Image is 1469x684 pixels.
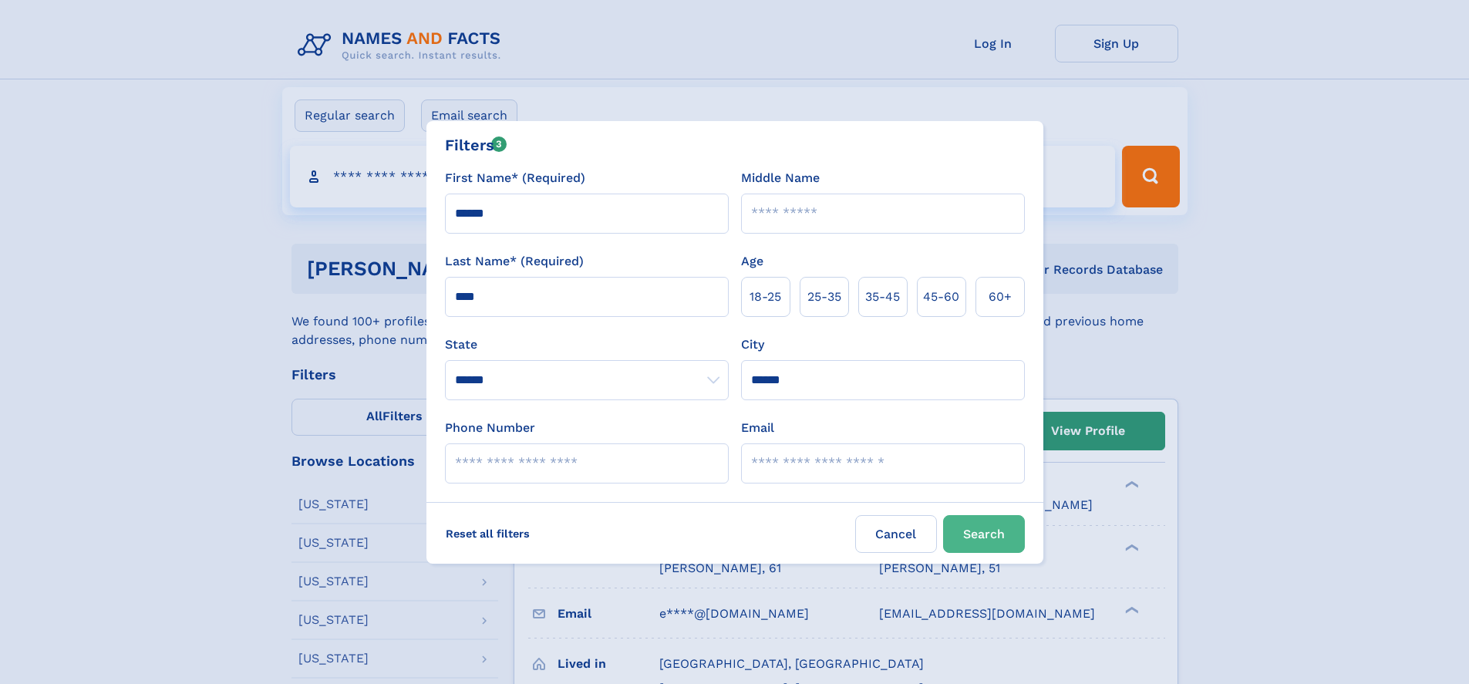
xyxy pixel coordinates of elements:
[445,169,585,187] label: First Name* (Required)
[750,288,781,306] span: 18‑25
[445,419,535,437] label: Phone Number
[741,335,764,354] label: City
[741,169,820,187] label: Middle Name
[943,515,1025,553] button: Search
[436,515,540,552] label: Reset all filters
[445,133,507,157] div: Filters
[741,252,763,271] label: Age
[865,288,900,306] span: 35‑45
[989,288,1012,306] span: 60+
[807,288,841,306] span: 25‑35
[923,288,959,306] span: 45‑60
[445,252,584,271] label: Last Name* (Required)
[741,419,774,437] label: Email
[445,335,729,354] label: State
[855,515,937,553] label: Cancel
